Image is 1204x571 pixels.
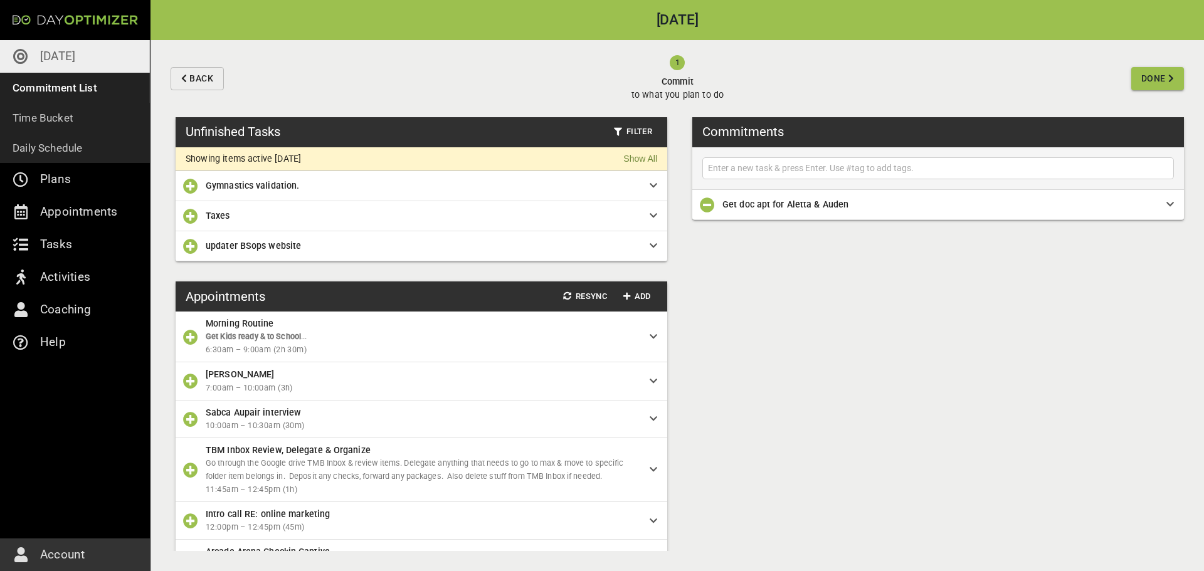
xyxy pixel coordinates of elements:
span: Gymnastics validation. [206,181,299,191]
p: [DATE] [40,46,75,66]
a: Show All [623,152,657,165]
p: Plans [40,169,71,189]
p: to what you plan to do [631,88,724,102]
p: Time Bucket [13,109,73,127]
h3: Commitments [702,122,784,141]
span: 10:00am – 10:30am (30m) [206,419,640,432]
h3: Unfinished Tasks [186,122,280,141]
span: TBM Inbox Review, Delegate & Organize [206,445,371,455]
span: Filter [614,125,652,139]
span: Sabca Aupair interview [206,407,301,417]
span: 6:30am – 9:00am (2h 30m) [206,343,640,357]
span: Add [622,290,652,304]
span: ... [301,332,307,341]
div: Gymnastics validation. [176,171,667,201]
span: 7:00am – 10:00am (3h) [206,382,640,395]
p: Help [40,332,66,352]
span: Go through the Google drive TMB Inbox & review items. Delegate anything that needs to go to max &... [206,458,624,481]
button: Filter [609,122,657,142]
div: Morning RoutineGet Kids ready & to School...6:30am – 9:00am (2h 30m) [176,312,667,362]
span: Taxes [206,211,230,221]
span: Resync [563,290,607,304]
span: Get doc apt for Aletta & Auden [722,199,848,209]
p: Showing items [186,154,248,164]
p: Daily Schedule [13,139,83,157]
text: 1 [675,58,680,67]
span: 11:45am – 12:45pm (1h) [206,483,640,496]
button: Back [171,67,224,90]
p: active [DATE] [248,154,301,164]
span: 12:00pm – 12:45pm (45m) [206,521,640,534]
button: Add [617,287,657,306]
span: updater BSops website [206,241,301,251]
span: Morning Routine [206,318,274,328]
span: Back [189,71,213,86]
div: Intro call RE: online marketing12:00pm – 12:45pm (45m) [176,502,667,540]
button: Committo what you plan to do [229,40,1126,117]
span: Intro call RE: online marketing [206,509,330,519]
p: Commitment List [13,79,97,97]
button: Done [1131,67,1184,90]
h2: [DATE] [150,13,1204,28]
p: Account [40,545,85,565]
span: Done [1141,71,1166,86]
input: Enter a new task & press Enter. Use #tag to add tags. [705,160,1171,176]
p: Activities [40,267,90,287]
div: Taxes [176,201,667,231]
div: Get doc apt for Aletta & Auden [692,190,1184,220]
div: updater BSops website [176,231,667,261]
h3: Appointments [186,287,265,306]
span: Arcade Arena Checkin Captive [206,547,330,557]
span: [PERSON_NAME] [206,369,274,379]
p: Coaching [40,300,92,320]
p: Appointments [40,202,117,222]
img: Day Optimizer [13,15,138,25]
p: Tasks [40,234,72,254]
span: Get Kids ready & to School [206,332,301,341]
span: Commit [631,75,724,88]
div: TBM Inbox Review, Delegate & OrganizeGo through the Google drive TMB Inbox & review items. Delega... [176,438,667,502]
div: Sabca Aupair interview10:00am – 10:30am (30m) [176,401,667,438]
div: [PERSON_NAME]7:00am – 10:00am (3h) [176,362,667,400]
button: Resync [558,287,612,306]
